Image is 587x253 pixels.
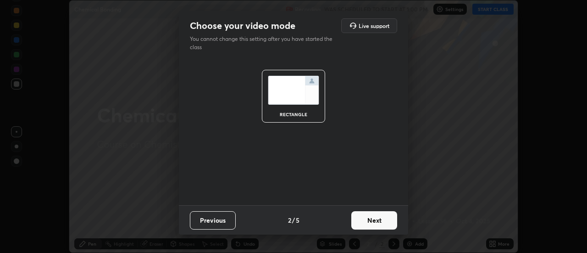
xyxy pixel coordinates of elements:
img: normalScreenIcon.ae25ed63.svg [268,76,319,105]
h4: 2 [288,215,291,225]
button: Previous [190,211,236,230]
button: Next [351,211,397,230]
div: rectangle [275,112,312,117]
h4: / [292,215,295,225]
p: You cannot change this setting after you have started the class [190,35,338,51]
h5: Live support [359,23,389,28]
h2: Choose your video mode [190,20,295,32]
h4: 5 [296,215,299,225]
